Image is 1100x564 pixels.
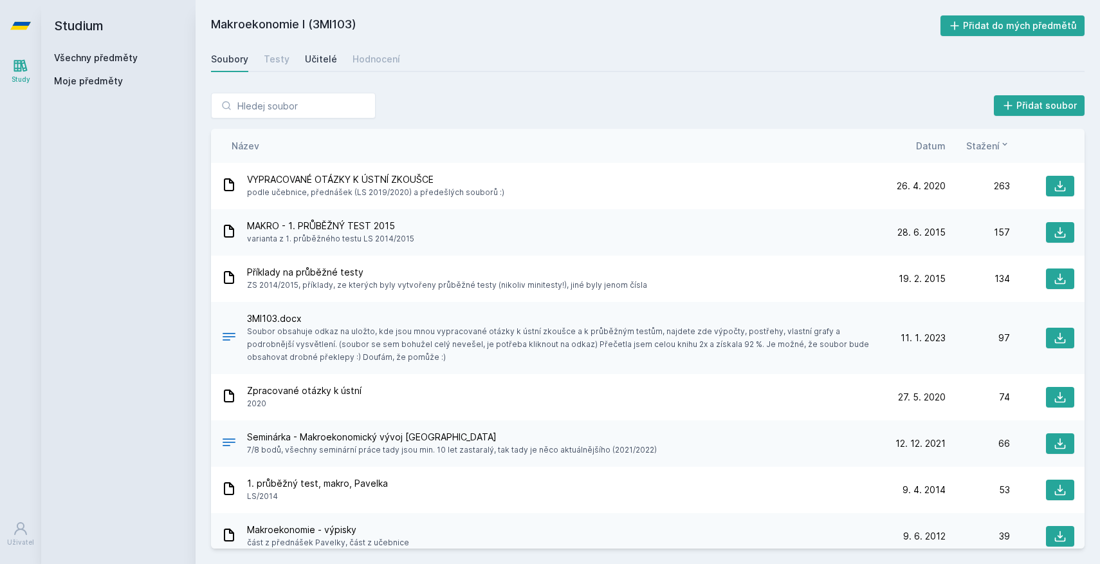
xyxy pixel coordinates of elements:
span: 26. 4. 2020 [897,180,946,193]
div: 74 [946,391,1010,404]
span: LS/2014 [247,490,388,503]
div: Hodnocení [353,53,400,66]
span: 19. 2. 2015 [899,272,946,285]
div: 157 [946,226,1010,239]
div: 53 [946,484,1010,496]
a: Study [3,52,39,91]
a: Soubory [211,46,248,72]
div: Soubory [211,53,248,66]
button: Přidat soubor [994,95,1085,116]
div: Učitelé [305,53,337,66]
div: Uživatel [7,538,34,547]
span: Moje předměty [54,75,123,88]
span: MAKRO - 1. PRŮBĚŽNÝ TEST 2015 [247,220,414,232]
a: Učitelé [305,46,337,72]
div: Study [12,75,30,84]
div: 134 [946,272,1010,285]
div: 263 [946,180,1010,193]
div: 97 [946,332,1010,344]
span: 12. 12. 2021 [895,437,946,450]
span: podle učebnice, přednášek (LS 2019/2020) a předešlých souborů :) [247,186,504,199]
a: Uživatel [3,514,39,554]
div: 39 [946,530,1010,543]
span: 9. 6. 2012 [903,530,946,543]
span: Makroekonomie - výpisky [247,523,409,536]
a: Testy [264,46,289,72]
span: Příklady na průběžné testy [247,266,647,279]
span: 3MI103.docx [247,312,876,325]
span: Zpracované otázky k ústní [247,384,362,397]
span: Stažení [966,139,1000,153]
button: Název [232,139,259,153]
span: 7/8 bodů, všechny seminární práce tady jsou min. 10 let zastaralý, tak tady je něco aktuálnějšího... [247,444,657,456]
span: VYPRACOVANÉ OTÁZKY K ÚSTNÍ ZKOUŠCE [247,173,504,186]
div: .DOCX [221,435,237,453]
h2: Makroekonomie I (3MI103) [211,15,940,36]
button: Datum [916,139,946,153]
button: Přidat do mých předmětů [940,15,1085,36]
span: 9. 4. 2014 [903,484,946,496]
span: 11. 1. 2023 [901,332,946,344]
span: ZS 2014/2015, příklady, ze kterých byly vytvořeny průběžné testy (nikoliv minitesty!), jiné byly ... [247,279,647,292]
div: 66 [946,437,1010,450]
span: 27. 5. 2020 [898,391,946,404]
span: Soubor obsahuje odkaz na uložto, kde jsou mnou vypracované otázky k ústní zkoušce a k průběžným t... [247,325,876,364]
a: Všechny předměty [54,52,138,63]
span: 2020 [247,397,362,410]
div: Testy [264,53,289,66]
a: Hodnocení [353,46,400,72]
button: Stažení [966,139,1010,153]
span: 1. průběžný test, makro, Pavelka [247,477,388,490]
div: DOCX [221,329,237,348]
input: Hledej soubor [211,93,376,118]
span: část z přednášek Pavelky, část z učebnice [247,536,409,549]
span: 28. 6. 2015 [897,226,946,239]
span: Seminárka - Makroekonomický vývoj [GEOGRAPHIC_DATA] [247,431,657,444]
span: varianta z 1. průběžného testu LS 2014/2015 [247,232,414,245]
